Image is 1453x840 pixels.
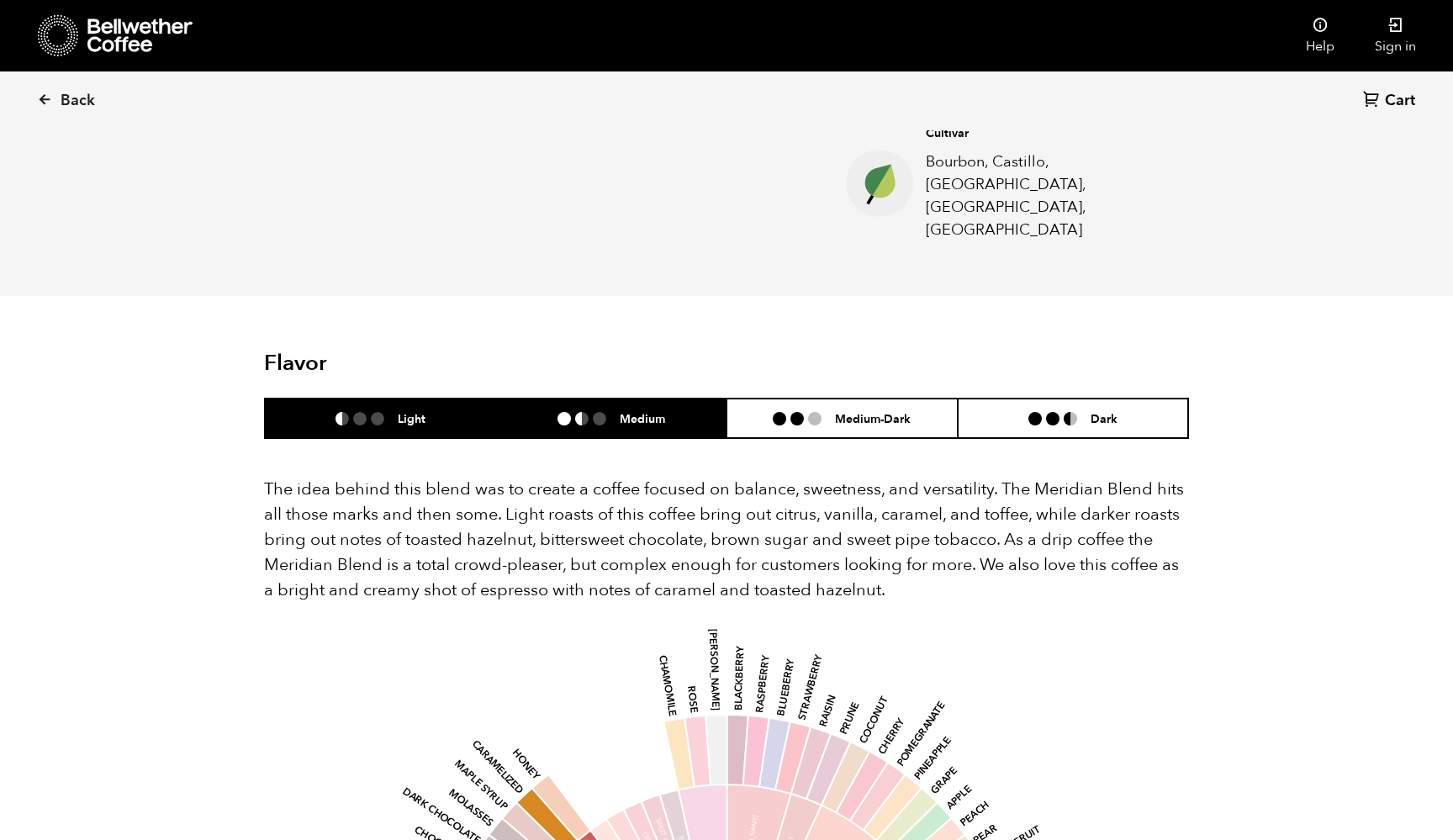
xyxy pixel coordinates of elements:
h6: Medium-Dark [835,411,911,425]
span: Back [61,91,95,111]
h4: Cultivar [926,125,1163,142]
h6: Medium [620,411,665,425]
h2: Flavor [264,351,573,377]
p: Bourbon, Castillo, [GEOGRAPHIC_DATA], [GEOGRAPHIC_DATA], [GEOGRAPHIC_DATA] [926,151,1163,241]
p: The idea behind this blend was to create a coffee focused on balance, sweetness, and versatility.... [264,477,1189,603]
h6: Light [398,411,425,425]
a: Cart [1363,90,1419,113]
span: Cart [1385,91,1415,111]
h6: Dark [1091,411,1117,425]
